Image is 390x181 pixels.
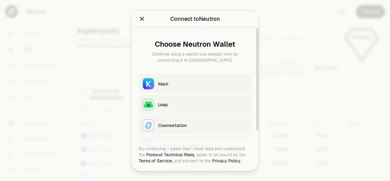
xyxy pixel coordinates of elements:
button: Close [139,14,145,23]
a: Protocol Technical Risks, [146,152,195,157]
img: Cosmostation [143,120,154,131]
div: Choose Neutron Wallet [144,40,246,48]
a: Terms of Service, [139,158,173,163]
div: Connect to Neutron [170,14,220,23]
img: Keplr [143,78,154,89]
a: Privacy Policy. [212,158,241,163]
div: Cosmostation [158,122,248,128]
div: Leap Cosmos MetaMask [158,143,248,149]
div: Leap [158,101,248,107]
div: Keplr [158,81,248,87]
button: Leap Cosmos MetaMaskLeap Cosmos MetaMask [139,136,251,156]
img: Leap Cosmos MetaMask [143,140,154,151]
button: LeapLeap [139,95,251,114]
div: Continue using a wallet you already own by connecting it to [GEOGRAPHIC_DATA]. [144,51,246,63]
img: Leap [143,99,154,110]
div: By continuing, I agree that I have read and understood the agree to be bound by the and consent t... [139,145,251,164]
button: KeplrKeplr [139,74,251,93]
button: CosmostationCosmostation [139,115,251,135]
